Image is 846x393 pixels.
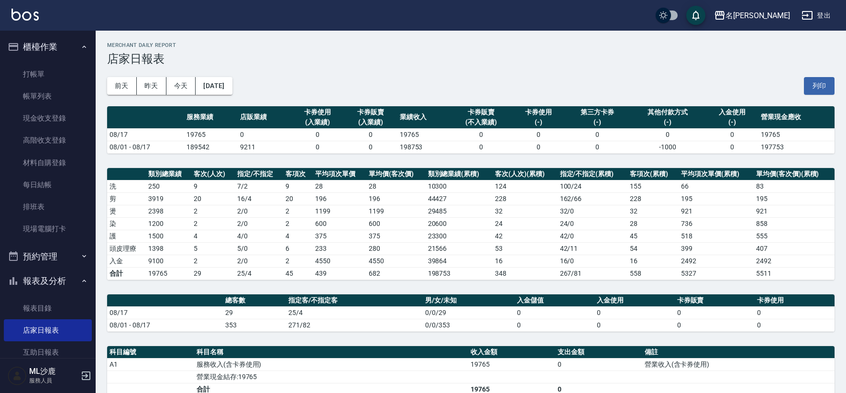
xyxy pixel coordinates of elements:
[426,180,493,192] td: 10300
[235,217,283,230] td: 2 / 0
[397,106,450,129] th: 業績收入
[107,77,137,95] button: 前天
[4,218,92,240] a: 現場電腦打卡
[366,230,426,242] td: 375
[627,168,679,180] th: 客項次(累積)
[4,297,92,319] a: 報表目錄
[4,85,92,107] a: 帳單列表
[426,230,493,242] td: 23300
[679,255,754,267] td: 2492
[283,255,313,267] td: 2
[191,205,234,217] td: 2
[426,192,493,205] td: 44427
[804,77,835,95] button: 列印
[223,319,286,331] td: 353
[283,192,313,205] td: 20
[344,141,397,153] td: 0
[107,294,835,332] table: a dense table
[313,230,366,242] td: 375
[755,294,835,307] th: 卡券使用
[4,63,92,85] a: 打帳單
[184,141,237,153] td: 189542
[558,180,627,192] td: 100 / 24
[191,192,234,205] td: 20
[344,128,397,141] td: 0
[468,358,555,371] td: 19765
[705,141,758,153] td: 0
[194,346,468,359] th: 科目名稱
[283,168,313,180] th: 客項次
[397,141,450,153] td: 198753
[286,306,423,319] td: 25/4
[235,168,283,180] th: 指定/不指定
[107,180,146,192] td: 洗
[632,107,703,117] div: 其他付款方式
[107,42,835,48] h2: Merchant Daily Report
[754,230,835,242] td: 555
[291,128,344,141] td: 0
[366,192,426,205] td: 196
[146,267,191,280] td: 19765
[627,267,679,280] td: 558
[346,117,395,127] div: (入業績)
[235,255,283,267] td: 2 / 0
[366,205,426,217] td: 1199
[558,168,627,180] th: 指定/不指定(累積)
[107,319,223,331] td: 08/01 - 08/17
[453,107,509,117] div: 卡券販賣
[686,6,705,25] button: save
[558,192,627,205] td: 162 / 66
[4,269,92,293] button: 報表及分析
[754,180,835,192] td: 83
[679,267,754,280] td: 5327
[366,267,426,280] td: 682
[679,168,754,180] th: 平均項次單價(累積)
[191,217,234,230] td: 2
[555,346,642,359] th: 支出金額
[4,152,92,174] a: 材料自購登錄
[146,255,191,267] td: 9100
[4,319,92,341] a: 店家日報表
[191,255,234,267] td: 2
[107,192,146,205] td: 剪
[107,168,835,280] table: a dense table
[191,230,234,242] td: 4
[594,294,674,307] th: 入金使用
[515,294,594,307] th: 入金儲值
[313,168,366,180] th: 平均項次單價
[194,371,468,383] td: 營業現金結存:19765
[558,242,627,255] td: 42 / 11
[708,107,756,117] div: 入金使用
[567,117,627,127] div: (-)
[107,267,146,280] td: 合計
[283,205,313,217] td: 2
[291,141,344,153] td: 0
[423,306,515,319] td: 0/0/29
[313,267,366,280] td: 439
[754,217,835,230] td: 858
[493,230,558,242] td: 42
[366,242,426,255] td: 280
[146,205,191,217] td: 2398
[235,230,283,242] td: 4 / 0
[423,319,515,331] td: 0/0/353
[283,242,313,255] td: 6
[453,117,509,127] div: (不入業績)
[107,205,146,217] td: 燙
[4,196,92,218] a: 排班表
[632,117,703,127] div: (-)
[679,242,754,255] td: 399
[11,9,39,21] img: Logo
[493,217,558,230] td: 24
[710,6,794,25] button: 名[PERSON_NAME]
[107,255,146,267] td: 入金
[313,242,366,255] td: 233
[679,180,754,192] td: 66
[107,141,184,153] td: 08/01 - 08/17
[675,306,755,319] td: 0
[555,358,642,371] td: 0
[293,117,341,127] div: (入業績)
[4,34,92,59] button: 櫃檯作業
[397,128,450,141] td: 19765
[558,267,627,280] td: 267/81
